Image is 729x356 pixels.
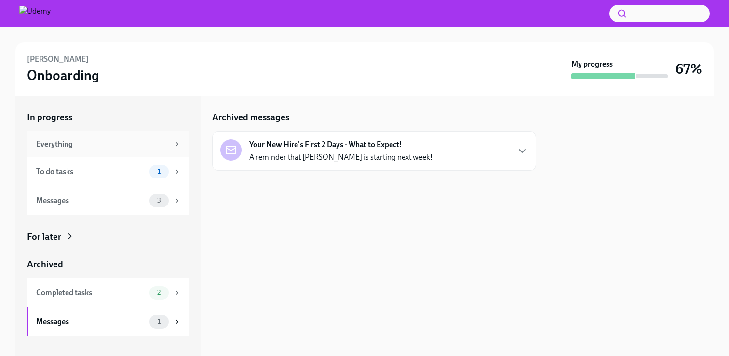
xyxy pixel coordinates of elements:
[27,258,189,271] a: Archived
[152,318,166,325] span: 1
[152,168,166,175] span: 1
[36,195,146,206] div: Messages
[675,60,702,78] h3: 67%
[571,59,613,69] strong: My progress
[249,139,402,150] strong: Your New Hire's First 2 Days - What to Expect!
[27,131,189,157] a: Everything
[36,288,146,298] div: Completed tasks
[27,111,189,123] a: In progress
[36,166,146,177] div: To do tasks
[27,231,61,243] div: For later
[27,67,99,84] h3: Onboarding
[249,152,432,163] p: A reminder that [PERSON_NAME] is starting next week!
[27,307,189,336] a: Messages1
[27,54,89,65] h6: [PERSON_NAME]
[36,316,146,327] div: Messages
[27,157,189,186] a: To do tasks1
[151,289,166,296] span: 2
[19,6,51,21] img: Udemy
[27,278,189,307] a: Completed tasks2
[36,139,169,150] div: Everything
[27,186,189,215] a: Messages3
[27,231,189,243] a: For later
[212,111,289,123] h5: Archived messages
[151,197,167,204] span: 3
